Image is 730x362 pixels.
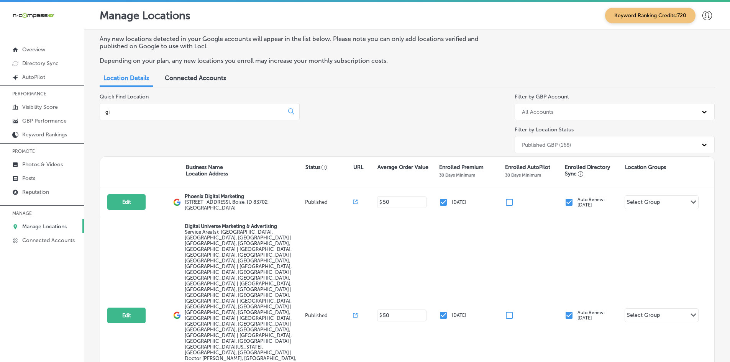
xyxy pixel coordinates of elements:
p: Published [305,199,353,205]
p: Visibility Score [22,104,58,110]
p: Phoenix Digital Marketing [185,193,303,199]
p: AutoPilot [22,74,45,80]
p: Any new locations detected in your Google accounts will appear in the list below. Please note you... [100,35,499,50]
label: Filter by Location Status [515,126,574,133]
input: All Locations [105,108,282,115]
p: Average Order Value [377,164,428,170]
img: 660ab0bf-5cc7-4cb8-ba1c-48b5ae0f18e60NCTV_CLogo_TV_Black_-500x88.png [12,12,54,19]
div: All Accounts [522,108,553,115]
span: Connected Accounts [165,74,226,82]
label: Filter by GBP Account [515,93,569,100]
p: GBP Performance [22,118,67,124]
button: Edit [107,308,146,323]
p: Manage Locations [22,223,67,230]
div: Select Group [627,312,660,321]
p: Manage Locations [100,9,190,22]
button: Edit [107,194,146,210]
p: Enrolled Directory Sync [565,164,621,177]
img: logo [173,311,181,319]
p: 30 Days Minimum [505,172,541,178]
span: Keyword Ranking Credits: 720 [605,8,696,23]
p: Auto Renew: [DATE] [577,197,605,208]
p: Connected Accounts [22,237,75,244]
p: Overview [22,46,45,53]
p: [DATE] [452,200,466,205]
p: Auto Renew: [DATE] [577,310,605,321]
p: [DATE] [452,313,466,318]
p: Photos & Videos [22,161,63,168]
p: Enrolled Premium [439,164,484,170]
p: Enrolled AutoPilot [505,164,550,170]
p: Directory Sync [22,60,59,67]
p: Location Groups [625,164,666,170]
p: Status [305,164,353,170]
p: Posts [22,175,35,182]
img: logo [173,198,181,206]
p: $ [379,200,382,205]
p: Digital Universe Marketing & Advertising [185,223,303,229]
div: Select Group [627,199,660,208]
label: Quick Find Location [100,93,149,100]
div: Published GBP (168) [522,141,571,148]
p: Keyword Rankings [22,131,67,138]
p: $ [379,313,382,318]
p: 30 Days Minimum [439,172,475,178]
label: [STREET_ADDRESS] , Boise, ID 83702, [GEOGRAPHIC_DATA] [185,199,303,211]
p: Published [305,313,353,318]
p: Reputation [22,189,49,195]
p: URL [353,164,363,170]
p: Business Name Location Address [186,164,228,177]
span: Location Details [103,74,149,82]
p: Depending on your plan, any new locations you enroll may increase your monthly subscription costs. [100,57,499,64]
